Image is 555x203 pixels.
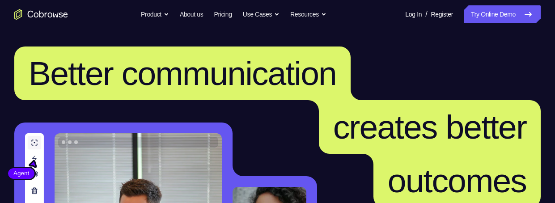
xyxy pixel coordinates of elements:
span: creates better [333,108,526,146]
button: Product [141,5,169,23]
button: Use Cases [243,5,280,23]
button: Resources [290,5,326,23]
span: / [425,9,427,20]
a: Pricing [214,5,232,23]
a: About us [180,5,203,23]
a: Try Online Demo [464,5,541,23]
a: Register [431,5,453,23]
span: Better communication [29,55,336,92]
span: outcomes [388,162,526,199]
a: Go to the home page [14,9,68,20]
a: Log In [405,5,422,23]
